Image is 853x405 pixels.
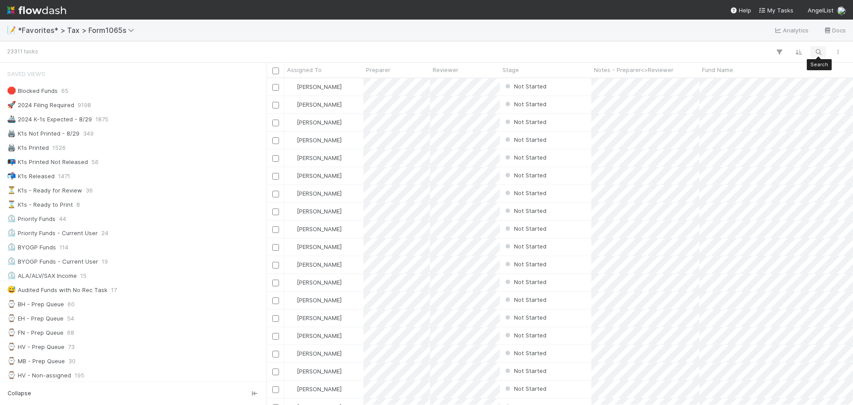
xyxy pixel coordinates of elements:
img: avatar_d45d11ee-0024-4901-936f-9df0a9cc3b4e.png [288,332,295,339]
img: avatar_d45d11ee-0024-4901-936f-9df0a9cc3b4e.png [288,385,295,393]
span: [PERSON_NAME] [297,225,342,233]
span: Not Started [503,367,546,374]
span: 24 [101,228,108,239]
div: ALA/ALV/SAX Income [7,270,77,281]
div: MB - Prep Queue [7,356,65,367]
div: K1s Not Printed - 8/29 [7,128,80,139]
span: [PERSON_NAME] [297,190,342,197]
span: [PERSON_NAME] [297,172,342,179]
input: Toggle Row Selected [272,280,279,286]
span: 🚀 [7,101,16,108]
img: avatar_d45d11ee-0024-4901-936f-9df0a9cc3b4e.png [288,350,295,357]
span: 🖨️ [7,144,16,151]
span: ⏲️ [7,257,16,265]
div: [PERSON_NAME] [288,349,342,358]
div: [PERSON_NAME] [288,118,342,127]
span: My Tasks [758,7,793,14]
span: Not Started [503,118,546,125]
span: Not Started [503,349,546,357]
span: ⏳ [7,186,16,194]
span: Not Started [503,225,546,232]
span: Not Started [503,332,546,339]
span: Stage [502,65,519,74]
div: [PERSON_NAME] [288,367,342,376]
div: [PERSON_NAME] [288,189,342,198]
span: 📝 [7,26,16,34]
small: 23311 tasks [7,48,38,56]
input: Toggle Row Selected [272,102,279,108]
span: [PERSON_NAME] [297,332,342,339]
span: 😅 [7,286,16,293]
input: Toggle Row Selected [272,226,279,233]
span: Not Started [503,189,546,196]
div: Not Started [503,260,546,269]
img: avatar_d45d11ee-0024-4901-936f-9df0a9cc3b4e.png [288,119,295,126]
input: Toggle Row Selected [272,315,279,322]
img: avatar_d45d11ee-0024-4901-936f-9df0a9cc3b4e.png [288,261,295,268]
span: ⌚ [7,329,16,336]
img: avatar_d45d11ee-0024-4901-936f-9df0a9cc3b4e.png [288,314,295,321]
span: 1526 [52,142,66,153]
span: 📬 [7,172,16,180]
span: Reviewer [433,65,458,74]
span: 56 [92,156,99,168]
input: Toggle Row Selected [272,333,279,340]
span: ⏲️ [7,229,16,237]
div: K1s Released [7,171,55,182]
span: Not Started [503,154,546,161]
a: Docs [823,25,846,36]
span: 🖨️ [7,129,16,137]
span: 19 [102,256,108,267]
div: K1s - Ready to Print [7,199,73,210]
div: Not Started [503,153,546,162]
span: 60 [68,299,75,310]
span: 114 [60,242,68,253]
span: 44 [59,213,66,225]
div: [PERSON_NAME] [288,225,342,233]
input: Toggle Row Selected [272,386,279,393]
span: ⌚ [7,357,16,365]
input: Toggle Row Selected [272,351,279,357]
div: [PERSON_NAME] [288,331,342,340]
span: 68 [67,327,74,338]
input: Toggle Row Selected [272,191,279,197]
span: [PERSON_NAME] [297,208,342,215]
span: 🚢 [7,115,16,123]
a: Analytics [774,25,809,36]
span: [PERSON_NAME] [297,314,342,321]
span: 17 [111,285,117,296]
div: FN - Prep Queue [7,327,64,338]
div: [PERSON_NAME] [288,296,342,305]
span: 30 [68,356,76,367]
div: Blocked Funds [7,85,58,96]
span: Preparer [366,65,391,74]
div: Not Started [503,82,546,91]
span: [PERSON_NAME] [297,261,342,268]
div: [PERSON_NAME] [288,385,342,393]
a: My Tasks [758,6,793,15]
div: Audited Funds with No Rec Task [7,285,108,296]
span: Saved Views [7,65,45,83]
span: [PERSON_NAME] [297,243,342,250]
div: [PERSON_NAME] [288,100,342,109]
div: [PERSON_NAME] [288,136,342,144]
span: Fund Name [702,65,733,74]
div: Not Started [503,242,546,251]
input: Toggle Row Selected [272,297,279,304]
span: Not Started [503,172,546,179]
span: [PERSON_NAME] [297,119,342,126]
div: Not Started [503,206,546,215]
span: [PERSON_NAME] [297,101,342,108]
div: [PERSON_NAME] [288,171,342,180]
div: HV - Non-assigned [7,370,71,381]
img: logo-inverted-e16ddd16eac7371096b0.svg [7,3,66,18]
span: 🛑 [7,87,16,94]
span: AngelList [808,7,833,14]
div: BYOGP Funds - Current User [7,256,98,267]
div: Priority Funds - Current User [7,228,98,239]
span: [PERSON_NAME] [297,297,342,304]
span: Not Started [503,207,546,214]
span: Collapse [8,389,31,397]
span: 📭 [7,158,16,165]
